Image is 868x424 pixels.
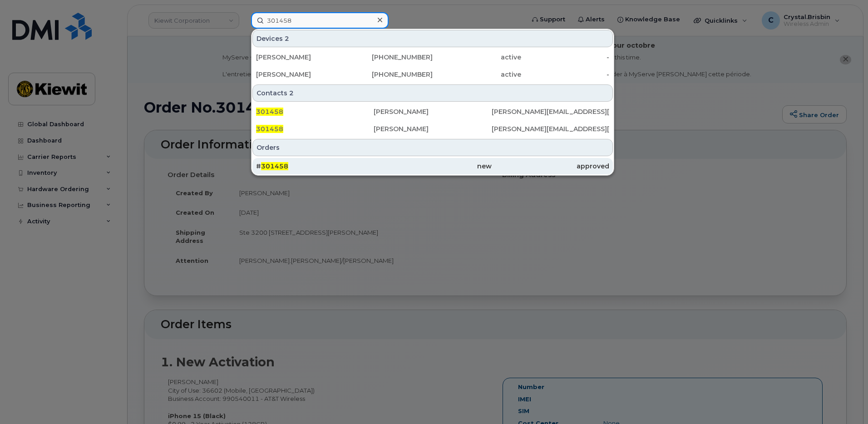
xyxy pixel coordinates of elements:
div: [PERSON_NAME] [374,107,491,116]
div: [PHONE_NUMBER] [345,70,433,79]
div: Contacts [252,84,613,102]
span: 301458 [261,162,288,170]
div: active [433,70,521,79]
span: 2 [289,89,294,98]
div: [PHONE_NUMBER] [345,53,433,62]
div: - [521,70,610,79]
div: [PERSON_NAME][EMAIL_ADDRESS][PERSON_NAME][PERSON_NAME][DOMAIN_NAME] [492,107,609,116]
div: [PERSON_NAME][EMAIL_ADDRESS][PERSON_NAME][PERSON_NAME][DOMAIN_NAME] [492,124,609,133]
div: Orders [252,139,613,156]
a: [PERSON_NAME][PHONE_NUMBER]active- [252,66,613,83]
a: [PERSON_NAME][PHONE_NUMBER]active- [252,49,613,65]
iframe: Messenger Launcher [829,385,861,417]
span: 301458 [256,125,283,133]
div: # [256,162,374,171]
span: 2 [285,34,289,43]
div: [PERSON_NAME] [256,70,345,79]
div: [PERSON_NAME] [256,53,345,62]
div: [PERSON_NAME] [374,124,491,133]
a: 301458[PERSON_NAME][PERSON_NAME][EMAIL_ADDRESS][PERSON_NAME][PERSON_NAME][DOMAIN_NAME] [252,104,613,120]
div: active [433,53,521,62]
div: approved [492,162,609,171]
a: #301458newapproved [252,158,613,174]
div: new [374,162,491,171]
a: 301458[PERSON_NAME][PERSON_NAME][EMAIL_ADDRESS][PERSON_NAME][PERSON_NAME][DOMAIN_NAME] [252,121,613,137]
span: 301458 [256,108,283,116]
div: - [521,53,610,62]
div: Devices [252,30,613,47]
